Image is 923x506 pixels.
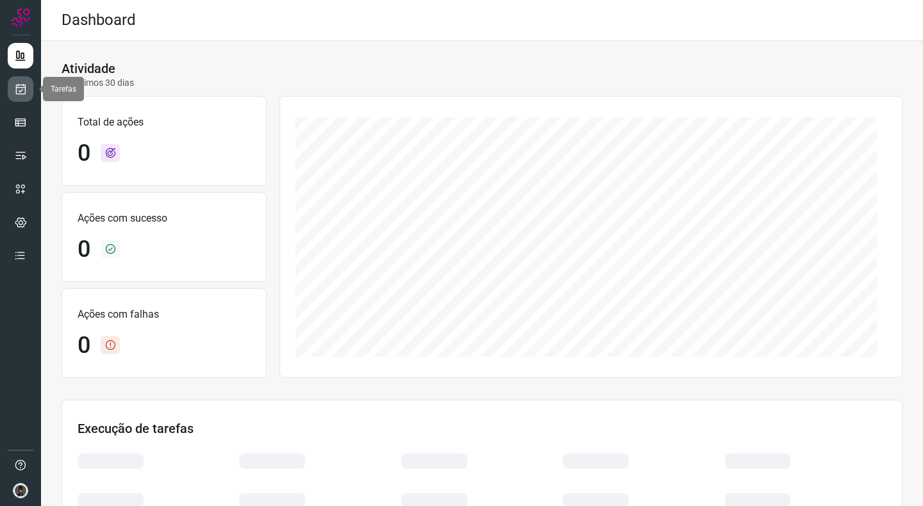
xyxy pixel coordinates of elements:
[78,421,886,436] h3: Execução de tarefas
[62,11,136,29] h2: Dashboard
[78,307,251,322] p: Ações com falhas
[51,85,76,94] span: Tarefas
[78,332,90,359] h1: 0
[78,115,251,130] p: Total de ações
[78,211,251,226] p: Ações com sucesso
[62,76,134,90] p: Últimos 30 dias
[62,61,115,76] h3: Atividade
[78,236,90,263] h1: 0
[11,8,30,27] img: Logo
[78,140,90,167] h1: 0
[13,483,28,498] img: d44150f10045ac5288e451a80f22ca79.png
